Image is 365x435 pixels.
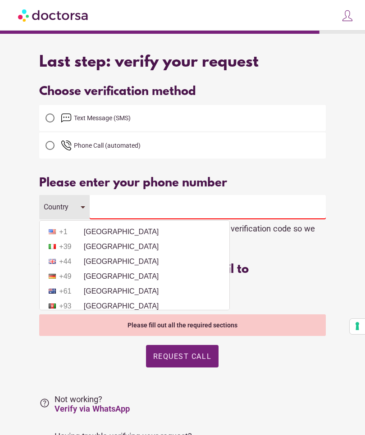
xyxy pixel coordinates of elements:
span: +39 [59,243,82,251]
div: Choose verification method [39,85,325,99]
span: Text Message (SMS) [74,114,131,122]
img: Doctorsa.com [18,5,89,25]
div: Please fill out all the required sections [39,314,325,336]
li: [GEOGRAPHIC_DATA] [44,255,225,268]
span: +61 [59,287,82,295]
span: Phone Call (automated) [74,142,141,149]
li: [GEOGRAPHIC_DATA] [44,225,225,239]
span: +93 [59,302,82,310]
div: Country [44,203,71,211]
span: +44 [59,258,82,266]
div: Please enter your phone number [39,177,325,190]
button: Your consent preferences for tracking technologies [350,319,365,334]
span: Request Call [153,352,211,361]
li: [GEOGRAPHIC_DATA] [44,270,225,283]
img: icons8-customer-100.png [341,9,354,22]
img: email [61,113,72,123]
button: Request Call [146,345,219,367]
span: +1 [59,228,82,236]
li: [GEOGRAPHIC_DATA] [44,285,225,298]
li: [GEOGRAPHIC_DATA] [44,240,225,254]
img: phone [61,140,72,151]
span: Not working? [55,394,130,413]
a: Verify via WhatsApp [55,404,130,413]
span: +49 [59,272,82,281]
div: Last step: verify your request [39,54,325,72]
li: [GEOGRAPHIC_DATA] [44,299,225,313]
i: help [39,398,50,408]
div: Please add your phone number. We'll call you with a verification code so we know it's you (standa... [39,219,325,243]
